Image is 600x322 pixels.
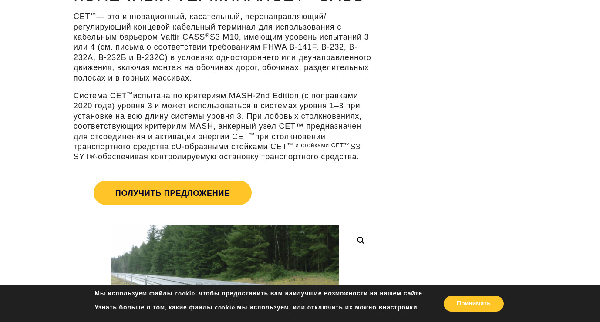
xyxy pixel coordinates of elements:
[383,304,417,312] button: настройки
[74,12,90,21] font: CET
[74,12,341,41] font: — это инновационный, касательный, перенаправляющий/регулирующий концевой кабельный терминал для и...
[127,91,133,97] font: ™
[96,152,98,159] font: ,
[457,299,491,308] font: Принимать
[205,32,210,39] font: ®
[94,303,383,312] font: Узнать больше о том, какие файлы cookie мы используем, или отключить их можно в
[287,142,344,148] font: ™ и стойками CET
[74,170,377,215] a: Получить предложение
[344,142,350,148] font: ™
[98,152,359,161] font: обеспечивая контролируемую остановку транспортного средства.
[90,12,96,18] font: ™
[94,289,424,298] font: Мы используем файлы cookie, чтобы предоставить вам наилучшие возможности на нашем сайте.
[249,132,255,138] font: ™
[444,296,504,312] button: Принимать
[74,91,127,100] font: Система CET
[417,303,419,312] font: .
[176,142,287,151] font: U-образными стойками CET
[383,303,417,312] font: настройки
[74,91,362,141] font: испытана по критериям MASH-2nd Edition (с поправками 2020 года) уровня 3 и может использоваться в...
[115,189,230,198] font: Получить предложение
[74,33,371,82] font: S3 M10, имеющим уровень испытаний 3 или 4 (см. письма о соответствии требованиям FHWA B-141F, B-2...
